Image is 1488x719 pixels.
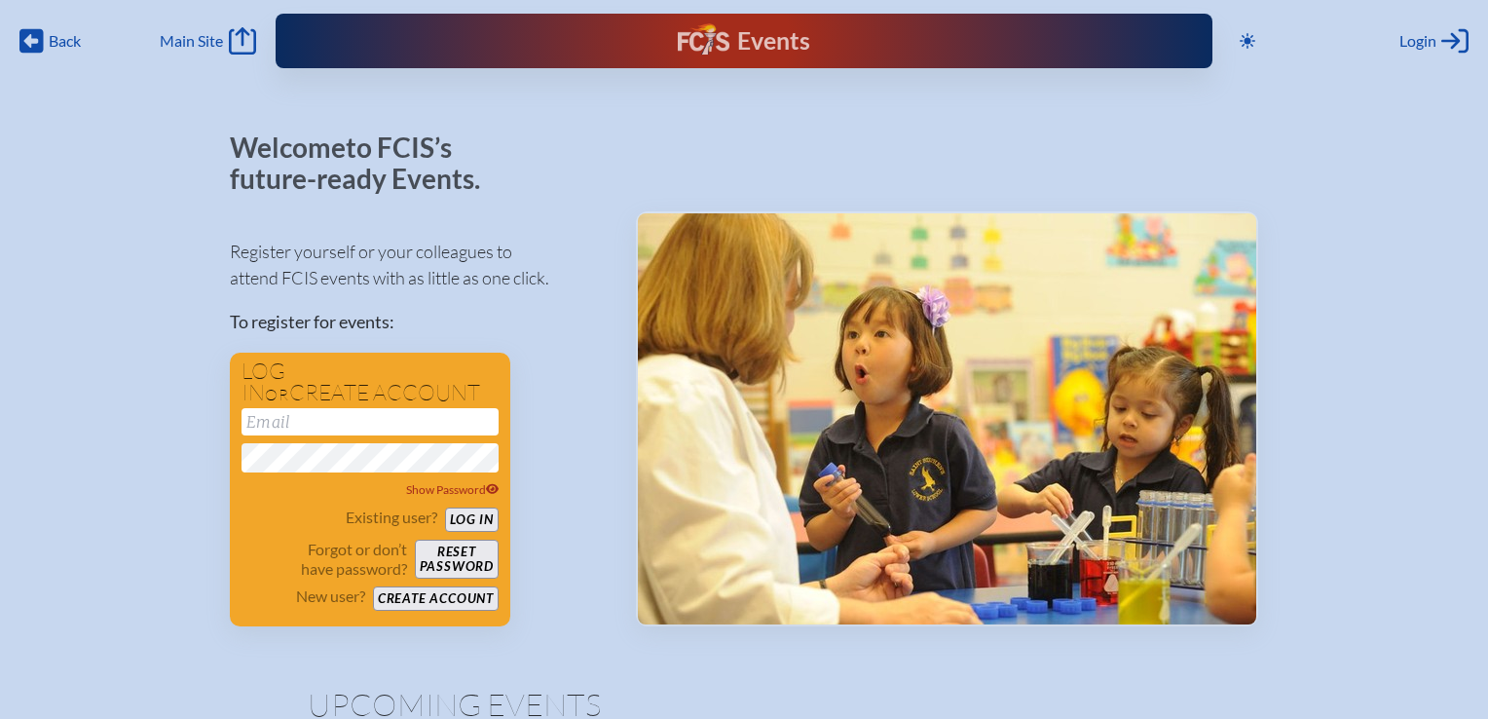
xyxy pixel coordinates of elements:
p: Forgot or don’t have password? [242,540,407,579]
button: Log in [445,508,499,532]
p: Welcome to FCIS’s future-ready Events. [230,132,502,194]
span: Main Site [160,31,223,51]
span: or [265,385,289,404]
div: FCIS Events — Future ready [540,23,947,58]
span: Login [1399,31,1436,51]
span: Show Password [406,482,500,497]
input: Email [242,408,499,435]
span: Back [49,31,81,51]
img: Events [638,213,1256,624]
button: Create account [373,587,499,611]
h1: Log in create account [242,360,499,404]
a: Main Site [160,27,255,55]
button: Resetpassword [415,540,499,579]
p: Existing user? [346,508,437,527]
p: New user? [296,587,365,606]
p: Register yourself or your colleagues to attend FCIS events with as little as one click. [230,239,605,291]
p: To register for events: [230,309,605,335]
